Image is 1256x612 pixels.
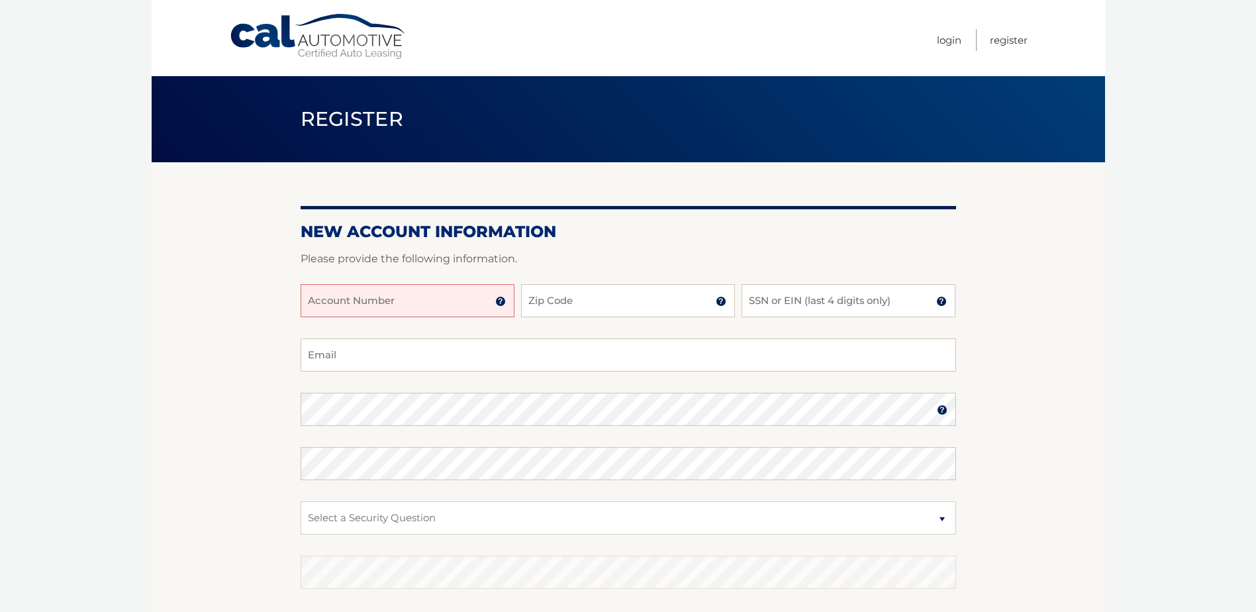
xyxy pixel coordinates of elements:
[521,284,735,317] input: Zip Code
[937,29,961,51] a: Login
[495,296,506,307] img: tooltip.svg
[301,338,956,372] input: Email
[936,296,947,307] img: tooltip.svg
[742,284,955,317] input: SSN or EIN (last 4 digits only)
[937,405,947,415] img: tooltip.svg
[301,284,514,317] input: Account Number
[301,107,404,131] span: Register
[716,296,726,307] img: tooltip.svg
[301,250,956,268] p: Please provide the following information.
[301,222,956,242] h2: New Account Information
[229,13,408,60] a: Cal Automotive
[990,29,1028,51] a: Register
